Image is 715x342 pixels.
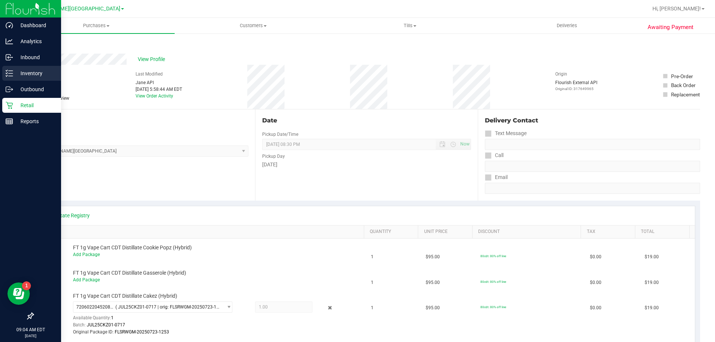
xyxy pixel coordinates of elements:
[6,102,13,109] inline-svg: Retail
[73,244,192,251] span: FT 1g Vape Cart CDT Distillate Cookie Popz (Hybrid)
[175,18,331,33] a: Customers
[485,172,508,183] label: Email
[426,304,440,311] span: $95.00
[6,22,13,29] inline-svg: Dashboard
[13,117,58,126] p: Reports
[73,269,186,277] span: FT 1g Vape Cart CDT Distillate Gasserole (Hybrid)
[370,229,415,235] a: Quantity
[332,22,488,29] span: Tills
[7,282,30,305] iframe: Resource center
[480,280,506,284] span: 80cdt: 80% off line
[478,229,578,235] a: Discount
[648,23,693,32] span: Awaiting Payment
[136,71,163,77] label: Last Modified
[44,229,361,235] a: SKU
[671,81,696,89] div: Back Order
[6,38,13,45] inline-svg: Analytics
[641,229,686,235] a: Total
[590,253,601,261] span: $0.00
[671,91,700,98] div: Replacement
[6,70,13,77] inline-svg: Inventory
[73,252,100,257] a: Add Package
[555,86,597,92] p: Original ID: 317649965
[590,304,601,311] span: $0.00
[262,153,285,160] label: Pickup Day
[73,293,177,300] span: FT 1g Vape Cart CDT Distillate Cakez (Hybrid)
[485,128,527,139] label: Text Message
[73,329,114,335] span: Original Package ID:
[480,305,506,309] span: 80cdt: 80% off line
[28,6,120,12] span: [PERSON_NAME][GEOGRAPHIC_DATA]
[371,304,374,311] span: 1
[18,18,175,33] a: Purchases
[73,313,241,327] div: Available Quantity:
[136,93,173,99] a: View Order Activity
[3,326,58,333] p: 09:04 AM EDT
[262,131,298,138] label: Pickup Date/Time
[87,322,125,327] span: JUL25CKZ01-0717
[136,86,182,93] div: [DATE] 5:58:44 AM EDT
[371,279,374,286] span: 1
[175,22,331,29] span: Customers
[13,69,58,78] p: Inventory
[22,281,31,290] iframe: Resource center unread badge
[3,333,58,339] p: [DATE]
[45,212,90,219] a: View State Registry
[262,116,471,125] div: Date
[555,79,597,92] div: Flourish External API
[371,253,374,261] span: 1
[671,73,693,80] div: Pre-Order
[13,85,58,94] p: Outbound
[424,229,470,235] a: Unit Price
[645,279,659,286] span: $19.00
[222,302,232,312] span: select
[645,253,659,261] span: $19.00
[73,277,100,282] a: Add Package
[33,116,248,125] div: Location
[480,254,506,258] span: 80cdt: 80% off line
[13,21,58,30] p: Dashboard
[331,18,488,33] a: Tills
[426,279,440,286] span: $95.00
[485,161,700,172] input: Format: (999) 999-9999
[426,253,440,261] span: $95.00
[547,22,587,29] span: Deliveries
[115,304,220,310] span: ( JUL25CKZ01-0717 | orig: FLSRWGM-20250723-1253 )
[136,79,182,86] div: Jane API
[13,53,58,62] p: Inbound
[18,22,175,29] span: Purchases
[6,54,13,61] inline-svg: Inbound
[262,161,471,169] div: [DATE]
[73,322,86,327] span: Batch:
[485,116,700,125] div: Delivery Contact
[485,150,503,161] label: Call
[587,229,632,235] a: Tax
[590,279,601,286] span: $0.00
[645,304,659,311] span: $19.00
[485,139,700,150] input: Format: (999) 999-9999
[652,6,701,12] span: Hi, [PERSON_NAME]!
[111,315,114,320] span: 1
[6,86,13,93] inline-svg: Outbound
[6,118,13,125] inline-svg: Reports
[489,18,645,33] a: Deliveries
[115,329,169,335] span: FLSRWGM-20250723-1253
[555,71,567,77] label: Origin
[76,304,115,310] span: 7206022045208725
[13,37,58,46] p: Analytics
[13,101,58,110] p: Retail
[138,55,168,63] span: View Profile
